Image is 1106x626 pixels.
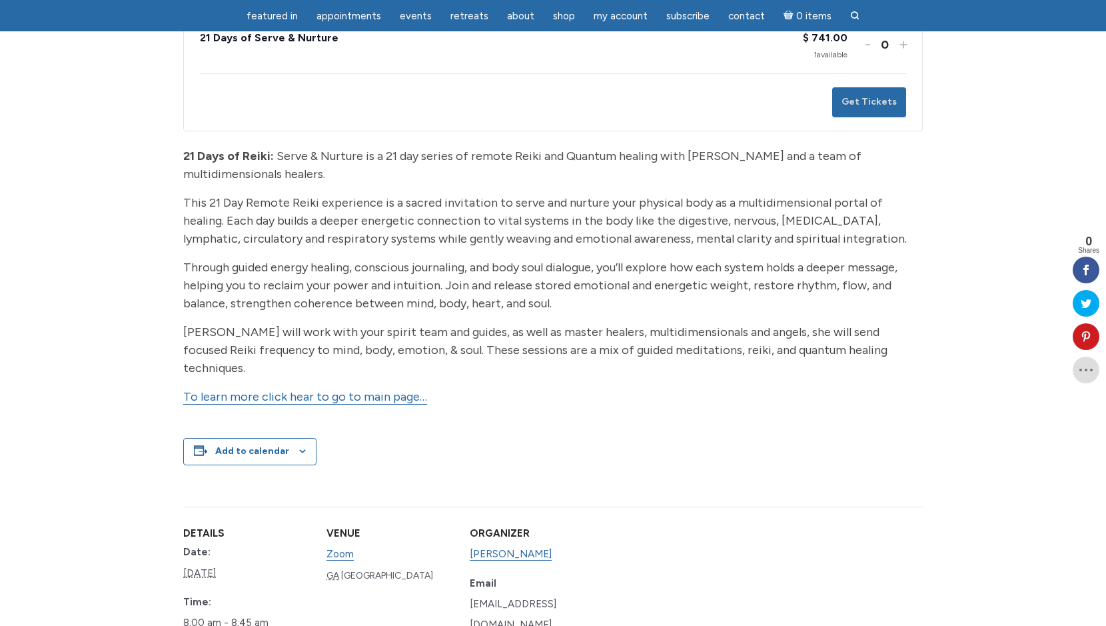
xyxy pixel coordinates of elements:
[183,544,310,560] dt: Date:
[183,194,923,248] p: This 21 Day Remote Reiki experience is a sacred invitation to serve and nurture your physical bod...
[586,3,656,29] a: My Account
[200,29,803,47] div: 21 Days of Serve & Nurture
[442,3,496,29] a: Retreats
[499,3,542,29] a: About
[316,10,381,22] span: Appointments
[183,323,923,377] p: [PERSON_NAME] will work with your spirit team and guides, as well as master healers, multidimensi...
[545,3,583,29] a: Shop
[784,10,796,22] i: Cart
[400,10,432,22] span: Events
[450,10,488,22] span: Retreats
[666,10,710,22] span: Subscribe
[658,3,718,29] a: Subscribe
[803,49,847,61] div: available
[863,34,871,53] button: -
[247,10,298,22] span: featured in
[341,570,433,581] span: [GEOGRAPHIC_DATA]
[215,445,289,457] button: View links to add events to your calendar
[183,149,274,163] strong: 21 Days of Reiki:
[803,31,809,44] span: $
[183,259,923,313] p: Through guided energy healing, conscious journaling, and body soul dialogue, you’ll explore how e...
[183,528,310,539] h2: Details
[183,147,923,183] p: Serve & Nurture is a 21 day series of remote Reiki and Quantum healing with [PERSON_NAME] and a t...
[814,50,817,59] span: 1
[728,10,765,22] span: Contact
[392,3,440,29] a: Events
[326,528,454,539] h2: Venue
[776,2,839,29] a: Cart0 items
[326,570,339,581] abbr: Georgia
[796,11,831,21] span: 0 items
[470,528,597,539] h2: Organizer
[507,10,534,22] span: About
[594,10,648,22] span: My Account
[812,31,847,44] span: 741.00
[832,87,906,117] button: Get Tickets
[308,3,389,29] a: Appointments
[239,3,306,29] a: featured in
[1078,235,1099,247] span: 0
[898,34,906,53] button: +
[470,548,552,561] a: [PERSON_NAME]
[470,575,597,591] dt: Email
[1078,247,1099,254] span: Shares
[720,3,773,29] a: Contact
[183,567,216,579] abbr: 2025-09-10
[183,594,310,610] dt: Time:
[326,548,354,561] a: Zoom
[553,10,575,22] span: Shop
[183,389,427,405] a: To learn more click hear to go to main page…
